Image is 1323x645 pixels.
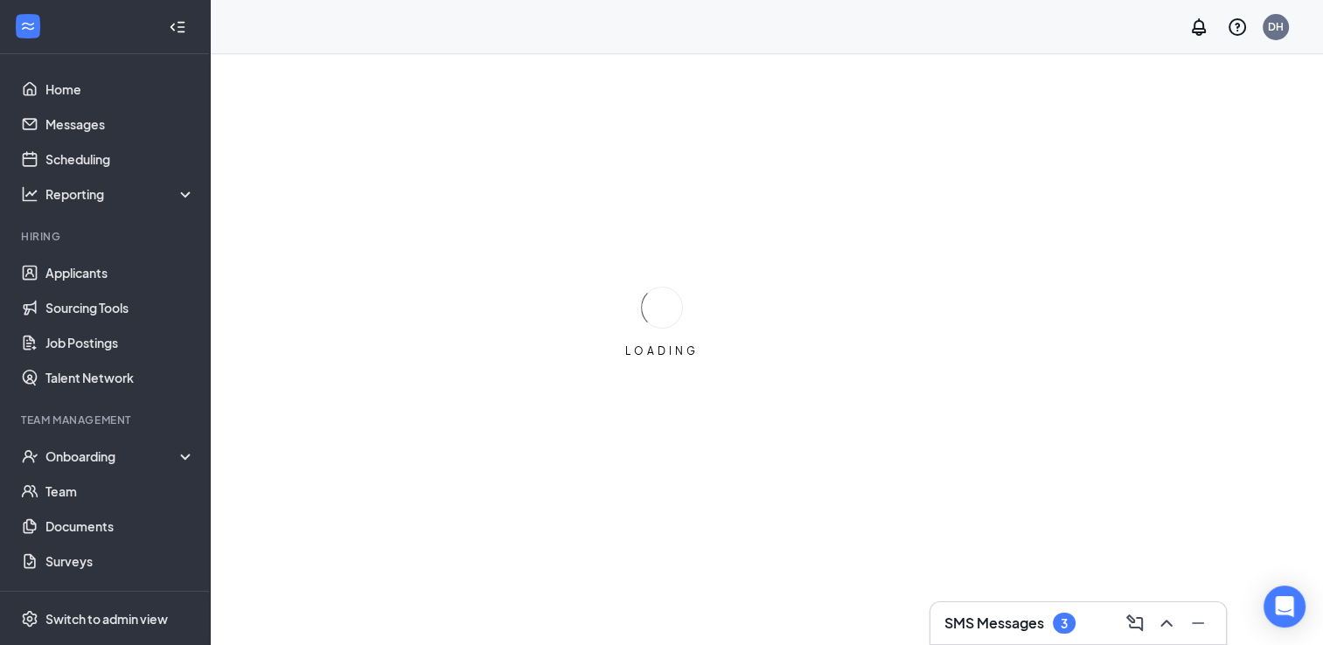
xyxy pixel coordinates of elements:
[618,343,706,358] div: LOADING
[21,447,38,465] svg: UserCheck
[45,610,168,628] div: Switch to admin view
[45,72,195,107] a: Home
[45,360,195,395] a: Talent Network
[169,18,186,36] svg: Collapse
[45,474,195,509] a: Team
[21,413,191,427] div: Team Management
[1188,17,1209,38] svg: Notifications
[1125,613,1145,634] svg: ComposeMessage
[1184,609,1212,637] button: Minimize
[45,290,195,325] a: Sourcing Tools
[1227,17,1248,38] svg: QuestionInfo
[45,142,195,177] a: Scheduling
[45,107,195,142] a: Messages
[45,509,195,544] a: Documents
[1187,613,1208,634] svg: Minimize
[944,614,1044,633] h3: SMS Messages
[1121,609,1149,637] button: ComposeMessage
[21,610,38,628] svg: Settings
[19,17,37,35] svg: WorkstreamLogo
[45,447,180,465] div: Onboarding
[45,185,196,203] div: Reporting
[1061,616,1068,631] div: 3
[45,325,195,360] a: Job Postings
[1268,19,1284,34] div: DH
[45,544,195,579] a: Surveys
[1264,586,1306,628] div: Open Intercom Messenger
[21,229,191,244] div: Hiring
[21,185,38,203] svg: Analysis
[45,255,195,290] a: Applicants
[1152,609,1180,637] button: ChevronUp
[1156,613,1177,634] svg: ChevronUp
